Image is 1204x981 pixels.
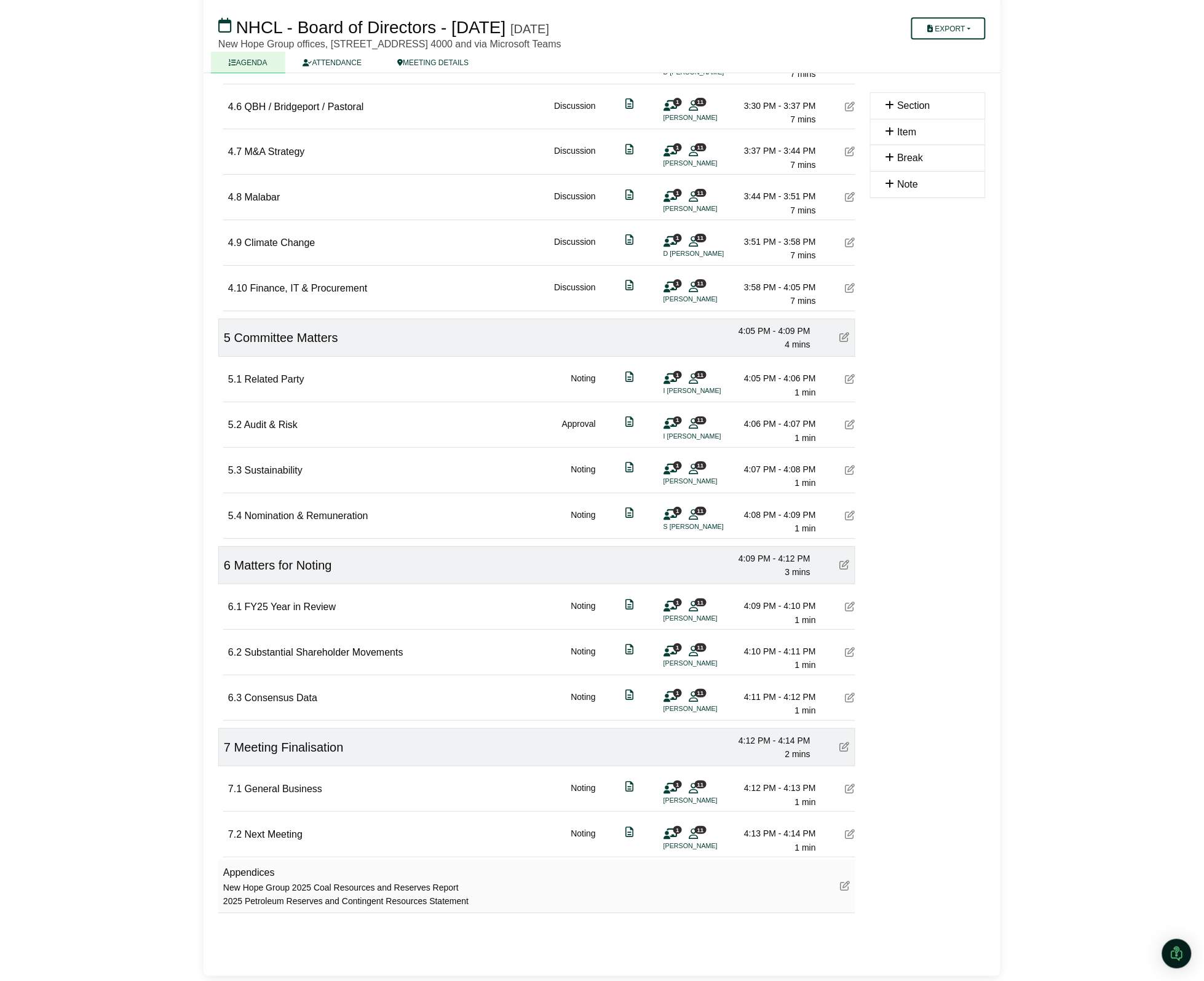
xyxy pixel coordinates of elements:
[245,465,303,475] span: Sustainability
[228,237,242,248] span: 4.9
[730,690,816,704] div: 4:11 PM - 4:12 PM
[571,827,596,854] div: Noting
[223,881,469,908] div: New Hope Group 2025 Coal Resources and Reserves Report 2025 Petroleum Reserves and Contingent Res...
[228,146,242,157] span: 4.7
[228,419,242,430] span: 5.2
[673,279,682,287] span: 1
[695,98,707,106] span: 11
[228,784,242,794] span: 7.1
[791,205,816,215] span: 7 mins
[730,144,816,157] div: 3:37 PM - 3:44 PM
[250,283,368,293] span: Finance, IT & Procurement
[228,101,242,112] span: 4.6
[730,417,816,431] div: 4:06 PM - 4:07 PM
[695,507,707,515] span: 11
[571,371,596,399] div: Noting
[730,781,816,795] div: 4:12 PM - 4:13 PM
[897,100,930,111] span: Section
[663,613,756,624] li: [PERSON_NAME]
[663,386,756,396] li: I [PERSON_NAME]
[245,101,364,112] span: QBH / Bridgeport / Pastoral
[571,508,596,536] div: Noting
[663,841,756,851] li: [PERSON_NAME]
[673,461,682,469] span: 1
[228,374,242,384] span: 5.1
[554,144,596,172] div: Discussion
[228,465,242,475] span: 5.3
[673,143,682,151] span: 1
[554,280,596,308] div: Discussion
[510,22,549,36] div: [DATE]
[379,52,486,73] a: MEETING DETAILS
[663,476,756,487] li: [PERSON_NAME]
[245,784,322,794] span: General Business
[695,826,707,834] span: 11
[234,331,338,344] span: Committee Matters
[245,374,304,384] span: Related Party
[730,371,816,385] div: 4:05 PM - 4:06 PM
[571,781,596,809] div: Noting
[236,18,506,37] span: NHCL - Board of Directors - [DATE]
[785,749,810,759] span: 2 mins
[228,693,242,703] span: 6.3
[730,99,816,113] div: 3:30 PM - 3:37 PM
[285,52,379,73] a: ATTENDANCE
[1162,939,1192,969] div: Open Intercom Messenger
[695,143,707,151] span: 11
[663,294,756,304] li: [PERSON_NAME]
[730,189,816,203] div: 3:44 PM - 3:51 PM
[228,602,242,612] span: 6.1
[730,280,816,294] div: 3:58 PM - 4:05 PM
[795,797,816,807] span: 1 min
[730,827,816,840] div: 4:13 PM - 4:14 PM
[795,387,816,397] span: 1 min
[897,179,918,189] span: Note
[724,552,810,565] div: 4:09 PM - 4:12 PM
[228,510,242,521] span: 5.4
[663,431,756,442] li: I [PERSON_NAME]
[663,113,756,123] li: [PERSON_NAME]
[224,741,231,754] span: 7
[795,660,816,670] span: 1 min
[730,463,816,476] div: 4:07 PM - 4:08 PM
[695,371,707,379] span: 11
[234,741,344,754] span: Meeting Finalisation
[695,689,707,697] span: 11
[785,567,810,577] span: 3 mins
[795,478,816,488] span: 1 min
[695,643,707,651] span: 11
[663,248,756,259] li: D [PERSON_NAME]
[663,204,756,214] li: [PERSON_NAME]
[791,69,816,79] span: 7 mins
[730,599,816,613] div: 4:09 PM - 4:10 PM
[224,331,231,344] span: 5
[695,461,707,469] span: 11
[673,189,682,197] span: 1
[795,843,816,852] span: 1 min
[673,416,682,424] span: 1
[571,645,596,672] div: Noting
[673,507,682,515] span: 1
[673,643,682,651] span: 1
[554,189,596,217] div: Discussion
[571,690,596,718] div: Noting
[695,189,707,197] span: 11
[695,234,707,242] span: 11
[791,114,816,124] span: 7 mins
[562,417,596,445] div: Approval
[897,153,923,163] span: Break
[245,237,315,248] span: Climate Change
[245,829,303,840] span: Next Meeting
[245,146,305,157] span: M&A Strategy
[228,829,242,840] span: 7.2
[228,283,247,293] span: 4.10
[730,645,816,658] div: 4:10 PM - 4:11 PM
[795,615,816,625] span: 1 min
[730,508,816,522] div: 4:08 PM - 4:09 PM
[663,522,756,532] li: S [PERSON_NAME]
[234,558,332,572] span: Matters for Noting
[695,416,707,424] span: 11
[245,602,336,612] span: FY25 Year in Review
[554,99,596,127] div: Discussion
[791,296,816,306] span: 7 mins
